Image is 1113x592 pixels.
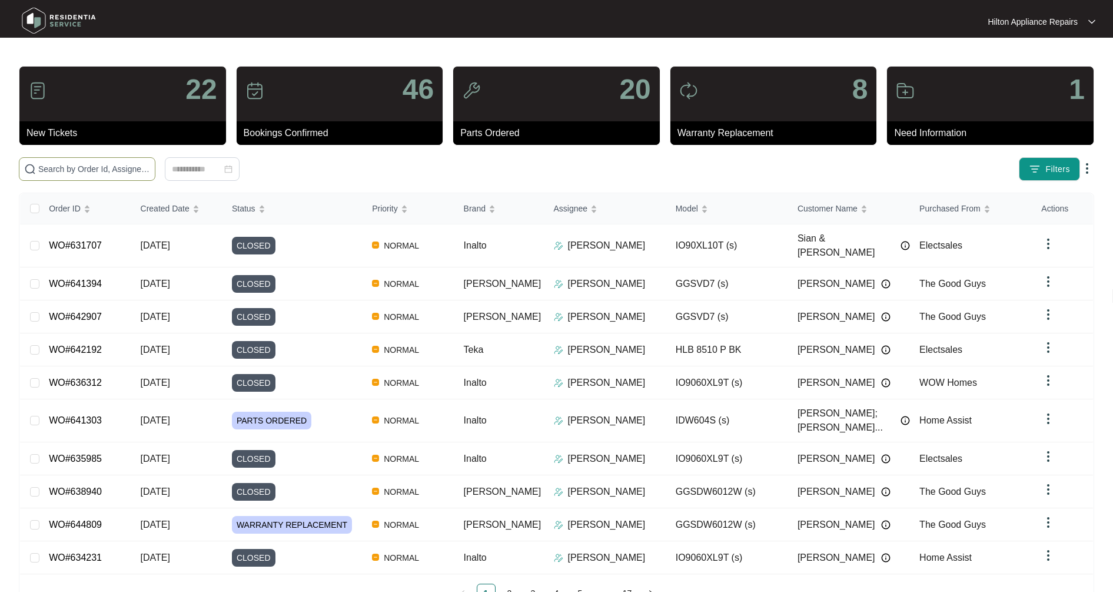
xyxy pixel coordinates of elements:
span: [PERSON_NAME] [798,485,875,499]
img: icon [28,81,47,100]
span: [DATE] [141,520,170,530]
span: Inalto [464,240,487,250]
a: WO#642907 [49,312,102,322]
td: IO90XL10T (s) [666,224,788,267]
td: HLB 8510 P BK [666,333,788,366]
span: Inalto [464,553,487,563]
span: [DATE] [141,415,170,425]
span: [DATE] [141,553,170,563]
img: Assigner Icon [554,520,563,530]
th: Brand [454,193,544,224]
img: Info icon [881,279,891,289]
span: NORMAL [379,551,424,565]
p: Hilton Appliance Repairs [988,16,1078,28]
span: PARTS ORDERED [232,412,311,429]
p: [PERSON_NAME] [568,485,646,499]
span: Inalto [464,415,487,425]
img: Vercel Logo [372,488,379,495]
span: [PERSON_NAME] [798,310,875,324]
span: Brand [464,202,486,215]
span: [PERSON_NAME] [798,518,875,532]
img: Info icon [881,378,891,388]
span: CLOSED [232,341,275,359]
span: CLOSED [232,450,275,468]
p: [PERSON_NAME] [568,414,646,428]
span: NORMAL [379,414,424,428]
span: Purchased From [919,202,980,215]
p: [PERSON_NAME] [568,277,646,291]
img: Info icon [881,553,891,563]
span: The Good Guys [919,279,986,289]
span: NORMAL [379,343,424,357]
span: [DATE] [141,378,170,388]
p: Need Information [894,126,1094,140]
p: Warranty Replacement [677,126,877,140]
span: CLOSED [232,374,275,392]
p: [PERSON_NAME] [568,551,646,565]
a: WO#644809 [49,520,102,530]
span: CLOSED [232,549,275,567]
td: GGSVD7 (s) [666,300,788,333]
a: WO#634231 [49,553,102,563]
span: [PERSON_NAME] [798,343,875,357]
img: Assigner Icon [554,553,563,563]
img: Info icon [881,345,891,355]
span: The Good Guys [919,312,986,322]
img: dropdown arrow [1041,274,1055,289]
p: [PERSON_NAME] [568,343,646,357]
img: dropdown arrow [1041,373,1055,388]
span: Electsales [919,240,962,250]
span: Customer Name [798,202,858,215]
span: Created Date [141,202,190,215]
p: [PERSON_NAME] [568,376,646,390]
p: 46 [403,75,434,104]
span: Assignee [554,202,588,215]
p: New Tickets [26,126,226,140]
span: NORMAL [379,452,424,466]
img: dropdown arrow [1041,340,1055,355]
img: dropdown arrow [1041,237,1055,251]
a: WO#636312 [49,378,102,388]
th: Actions [1032,193,1093,224]
img: Vercel Logo [372,416,379,424]
img: dropdown arrow [1041,482,1055,497]
span: Home Assist [919,415,972,425]
img: Vercel Logo [372,280,379,287]
span: Electsales [919,345,962,355]
img: dropdown arrow [1041,449,1055,464]
th: Purchased From [910,193,1032,224]
a: WO#641394 [49,279,102,289]
span: [DATE] [141,487,170,497]
img: dropdown arrow [1041,548,1055,563]
span: Status [232,202,255,215]
span: [PERSON_NAME] [798,452,875,466]
img: residentia service logo [18,3,100,38]
img: dropdown arrow [1041,412,1055,426]
th: Customer Name [788,193,910,224]
img: Assigner Icon [554,312,563,322]
span: Sian & [PERSON_NAME] [798,231,895,260]
img: Vercel Logo [372,242,379,249]
span: WARRANTY REPLACEMENT [232,516,352,534]
img: icon [896,81,915,100]
span: [DATE] [141,312,170,322]
img: Info icon [881,520,891,530]
img: Assigner Icon [554,416,563,425]
img: Info icon [901,241,910,250]
a: WO#631707 [49,240,102,250]
img: Assigner Icon [554,487,563,497]
img: Vercel Logo [372,379,379,386]
p: Parts Ordered [460,126,660,140]
th: Assignee [544,193,666,224]
img: Assigner Icon [554,378,563,388]
span: NORMAL [379,485,424,499]
span: Electsales [919,454,962,464]
span: Inalto [464,454,487,464]
td: GGSVD7 (s) [666,267,788,300]
span: Home Assist [919,553,972,563]
input: Search by Order Id, Assignee Name, Customer Name, Brand and Model [38,163,150,176]
span: [PERSON_NAME] [464,279,541,289]
img: dropdown arrow [1088,19,1095,25]
span: [PERSON_NAME] [464,312,541,322]
th: Priority [363,193,454,224]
